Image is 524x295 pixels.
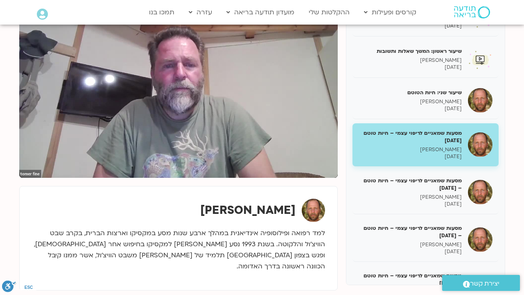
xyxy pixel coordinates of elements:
h5: שיעור שני: חיות הטוטם [359,89,462,96]
p: [DATE] [359,248,462,255]
a: קורסים ופעילות [360,5,420,20]
p: [PERSON_NAME] [359,98,462,105]
a: מועדון תודעה בריאה [222,5,298,20]
h5: מסעות שמאניים לריפוי עצמי – חיות טוטם – [DATE] [359,225,462,239]
h5: מסעות שמאניים לריפוי עצמי – חיות טוטם [DATE] [359,129,462,144]
a: עזרה [185,5,216,20]
p: [PERSON_NAME] [359,194,462,201]
img: שיעור ראשון: המשך שאלות ותשובות [468,47,492,71]
h5: מסעות שמאניים לריפוי עצמי – חיות טוטם – [DATE] [359,177,462,192]
a: תמכו בנו [145,5,178,20]
a: ההקלטות שלי [305,5,354,20]
p: [DATE] [359,23,462,29]
p: [DATE] [359,153,462,160]
img: שיעור שני: חיות הטוטם [468,88,492,113]
p: [PERSON_NAME] [359,146,462,153]
h5: שיעור ראשון: המשך שאלות ותשובות [359,48,462,55]
p: [PERSON_NAME] [359,241,462,248]
img: מסעות שמאניים לריפוי עצמי – חיות טוטם – 28.7.25 [468,227,492,252]
p: [PERSON_NAME] [359,57,462,64]
p: למד רפואה ופילוסופיה אינדיאנית במהלך ארבע שנות מסע במקסיקו וארצות הברית, בקרב שבט הוויצ’ול והלקוט... [32,228,325,272]
p: [DATE] [359,105,462,112]
p: [DATE] [359,201,462,208]
img: תומר פיין [302,199,325,222]
strong: [PERSON_NAME] [200,202,296,218]
img: מסעות שמאניים לריפוי עצמי – חיות טוטם 14/7/25 [468,132,492,157]
p: [DATE] [359,64,462,71]
a: יצירת קשר [442,275,520,291]
h5: מסעות שמאניים לריפוי עצמי – חיות טוטם – [DATE] [359,272,462,287]
img: תודעה בריאה [454,6,490,18]
span: יצירת קשר [470,278,499,289]
img: מסעות שמאניים לריפוי עצמי – חיות טוטם – 21.7.25 [468,180,492,204]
